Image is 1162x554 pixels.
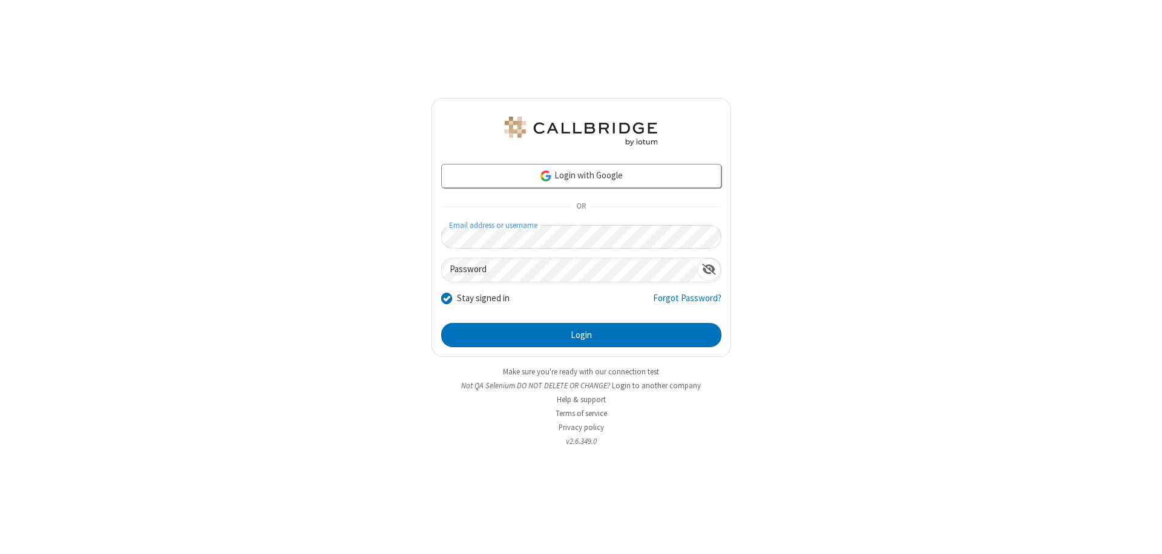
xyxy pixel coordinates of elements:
a: Forgot Password? [653,292,721,314]
a: Terms of service [556,408,607,419]
input: Email address or username [441,225,721,249]
button: Login [441,323,721,347]
label: Stay signed in [457,292,510,305]
button: Login to another company [612,380,701,391]
a: Privacy policy [559,422,604,432]
a: Help & support [557,394,606,405]
a: Make sure you're ready with our connection test [503,367,659,377]
li: v2.6.349.0 [432,435,731,447]
li: Not QA Selenium DO NOT DELETE OR CHANGE? [432,380,731,391]
img: google-icon.png [539,169,553,183]
img: QA Selenium DO NOT DELETE OR CHANGE [502,117,660,146]
input: Password [442,258,697,282]
span: OR [571,198,591,215]
a: Login with Google [441,164,721,188]
div: Show password [697,258,721,281]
